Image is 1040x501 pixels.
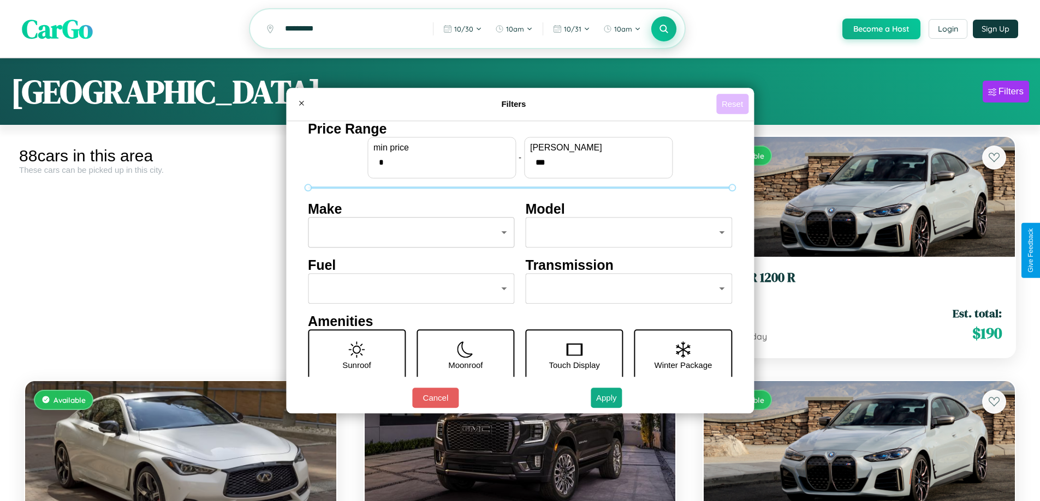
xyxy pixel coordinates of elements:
[999,86,1024,97] div: Filters
[983,81,1029,102] button: Filters
[655,358,712,372] p: Winter Package
[591,388,622,408] button: Apply
[598,20,646,38] button: 10am
[448,358,483,372] p: Moonroof
[842,19,920,39] button: Become a Host
[1027,228,1035,273] div: Give Feedback
[342,358,371,372] p: Sunroof
[953,305,1002,321] span: Est. total:
[530,143,667,153] label: [PERSON_NAME]
[717,270,1002,297] a: BMW R 1200 R2020
[973,20,1018,38] button: Sign Up
[22,11,93,47] span: CarGo
[19,147,342,165] div: 88 cars in this area
[490,20,538,38] button: 10am
[929,19,967,39] button: Login
[308,257,515,273] h4: Fuel
[548,20,596,38] button: 10/31
[438,20,488,38] button: 10/30
[11,69,321,114] h1: [GEOGRAPHIC_DATA]
[716,94,748,114] button: Reset
[526,201,733,217] h4: Model
[308,121,732,137] h4: Price Range
[717,270,1002,286] h3: BMW R 1200 R
[614,25,632,33] span: 10am
[519,150,521,165] p: -
[454,25,473,33] span: 10 / 30
[19,165,342,174] div: These cars can be picked up in this city.
[54,395,86,405] span: Available
[373,143,510,153] label: min price
[972,322,1002,344] span: $ 190
[308,201,515,217] h4: Make
[564,25,581,33] span: 10 / 31
[549,358,599,372] p: Touch Display
[526,257,733,273] h4: Transmission
[744,331,767,342] span: / day
[506,25,524,33] span: 10am
[311,99,716,108] h4: Filters
[412,388,459,408] button: Cancel
[308,313,732,329] h4: Amenities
